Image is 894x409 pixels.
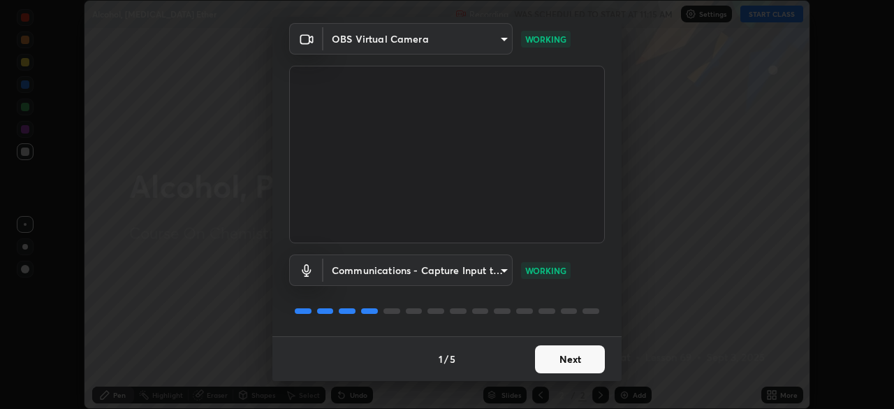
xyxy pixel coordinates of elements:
h4: 1 [439,352,443,366]
p: WORKING [525,264,566,277]
h4: 5 [450,352,455,366]
p: WORKING [525,33,566,45]
div: OBS Virtual Camera [323,23,513,55]
h4: / [444,352,448,366]
button: Next [535,345,605,373]
div: OBS Virtual Camera [323,254,513,286]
